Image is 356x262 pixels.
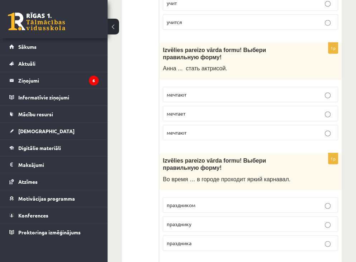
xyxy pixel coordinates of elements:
span: Mācību resursi [18,111,53,117]
a: Proktoringa izmēģinājums [9,224,99,240]
span: Proktoringa izmēģinājums [18,229,81,235]
span: Atzīmes [18,178,38,185]
span: мечтает [167,110,185,117]
a: Maksājumi [9,156,99,173]
a: Aktuāli [9,55,99,72]
legend: Informatīvie ziņojumi [18,89,99,106]
a: Ziņojumi6 [9,72,99,89]
legend: Ziņojumi [18,72,99,89]
a: Informatīvie ziņojumi [9,89,99,106]
legend: Maksājumi [18,156,99,173]
span: Konferences [18,212,48,219]
a: Rīgas 1. Tālmācības vidusskola [8,13,65,31]
span: Izvēlies pareizo vārda formu! Выбери правильную форму! [163,47,266,61]
a: Konferences [9,207,99,224]
input: праздником [325,203,331,209]
a: [DEMOGRAPHIC_DATA] [9,123,99,139]
span: Aktuāli [18,60,35,67]
input: учит [325,1,331,7]
span: [DEMOGRAPHIC_DATA] [18,128,75,134]
input: празднику [325,222,331,228]
span: Motivācijas programma [18,195,75,202]
span: Izvēlies pareizo vārda formu! Выбери правильную форму! [163,158,266,171]
a: Sākums [9,38,99,55]
span: Sākums [18,43,37,50]
p: 1p [328,42,338,54]
span: учится [167,19,182,25]
p: 1p [328,153,338,164]
a: Atzīmes [9,173,99,190]
input: учится [325,20,331,26]
input: праздника [325,241,331,247]
input: мечтает [325,112,331,117]
a: Motivācijas programma [9,190,99,207]
span: мечтают [167,91,186,98]
span: Анна ... стать актрисой. [163,65,227,71]
span: мечтают [167,129,186,136]
span: Digitālie materiāli [18,145,61,151]
a: Digitālie materiāli [9,140,99,156]
i: 6 [89,76,99,85]
a: Mācību resursi [9,106,99,122]
span: празднику [167,221,191,227]
span: Во время … в городе проходит яркий карнавал. [163,176,290,182]
input: мечтают [325,93,331,98]
span: праздником [167,202,195,208]
input: мечтают [325,131,331,136]
span: праздника [167,240,191,246]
